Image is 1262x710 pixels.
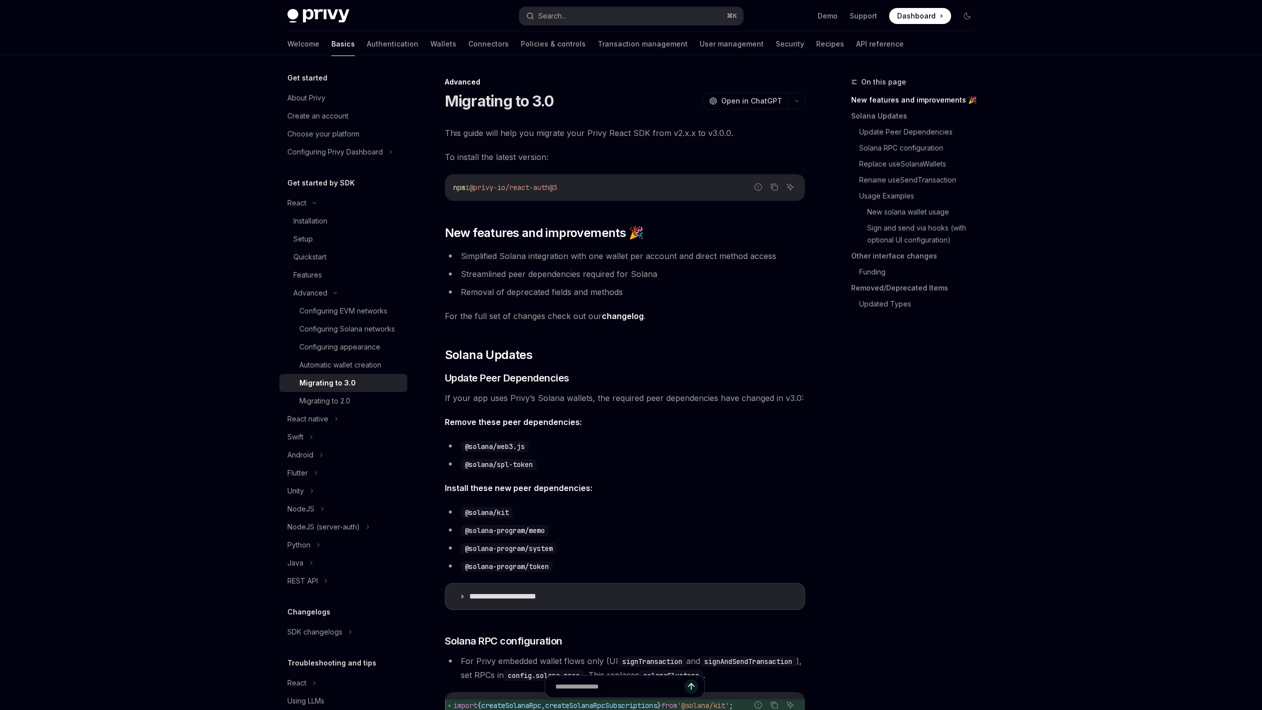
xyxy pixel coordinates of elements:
div: Android [287,449,313,461]
code: @solana/web3.js [461,441,529,452]
div: About Privy [287,92,325,104]
span: @privy-io/react-auth@3 [469,183,557,192]
a: changelog [602,311,644,321]
span: i [465,183,469,192]
a: Automatic wallet creation [279,356,407,374]
div: Quickstart [293,251,326,263]
a: Dashboard [889,8,951,24]
button: Open in ChatGPT [703,92,788,109]
div: Python [287,539,310,551]
a: Policies & controls [521,32,586,56]
div: Java [287,557,303,569]
div: Automatic wallet creation [299,359,381,371]
a: Demo [818,11,838,21]
div: Configuring Solana networks [299,323,395,335]
div: NodeJS [287,503,314,515]
a: User management [700,32,764,56]
a: Setup [279,230,407,248]
div: Advanced [293,287,327,299]
span: Update Peer Dependencies [445,371,569,385]
img: dark logo [287,9,349,23]
div: Search... [538,10,566,22]
a: Authentication [367,32,418,56]
div: Configuring EVM networks [299,305,387,317]
button: Search...⌘K [519,7,743,25]
li: For Privy embedded wallet flows only (UI and ), set RPCs in . This replaces . [445,654,805,682]
div: Setup [293,233,313,245]
button: Copy the contents from the code block [768,180,781,193]
a: API reference [856,32,904,56]
h1: Migrating to 3.0 [445,92,554,110]
a: Recipes [816,32,844,56]
span: This guide will help you migrate your Privy React SDK from v2.x.x to v3.0.0. [445,126,805,140]
a: Migrating to 3.0 [279,374,407,392]
a: Installation [279,212,407,230]
div: Unity [287,485,304,497]
code: @solana-program/memo [461,525,549,536]
button: Toggle dark mode [959,8,975,24]
a: Removed/Deprecated Items [851,280,983,296]
div: React [287,677,306,689]
a: Wallets [430,32,456,56]
div: Features [293,269,322,281]
div: Create an account [287,110,348,122]
h5: Troubleshooting and tips [287,657,376,669]
a: Security [776,32,804,56]
a: New features and improvements 🎉 [851,92,983,108]
span: If your app uses Privy’s Solana wallets, the required peer dependencies have changed in v3.0: [445,391,805,405]
div: Configuring appearance [299,341,380,353]
a: Features [279,266,407,284]
div: Using LLMs [287,695,324,707]
div: React native [287,413,328,425]
span: Solana Updates [445,347,533,363]
strong: Remove these peer dependencies: [445,417,582,427]
code: @solana/spl-token [461,459,537,470]
div: Configuring Privy Dashboard [287,146,383,158]
span: New features and improvements 🎉 [445,225,643,241]
div: Installation [293,215,327,227]
span: On this page [861,76,906,88]
div: Migrating to 3.0 [299,377,356,389]
span: Solana RPC configuration [445,634,562,648]
code: signAndSendTransaction [700,656,796,667]
div: Flutter [287,467,308,479]
a: Other interface changes [851,248,983,264]
h5: Get started [287,72,327,84]
li: Simplified Solana integration with one wallet per account and direct method access [445,249,805,263]
div: SDK changelogs [287,626,342,638]
a: New solana wallet usage [867,204,983,220]
span: Open in ChatGPT [721,96,782,106]
a: Quickstart [279,248,407,266]
a: Configuring Solana networks [279,320,407,338]
a: Replace useSolanaWallets [859,156,983,172]
a: Migrating to 2.0 [279,392,407,410]
code: @solana-program/system [461,543,557,554]
code: signTransaction [618,656,686,667]
span: Dashboard [897,11,936,21]
div: React [287,197,306,209]
a: Basics [331,32,355,56]
span: For the full set of changes check out our . [445,309,805,323]
a: Choose your platform [279,125,407,143]
a: Configuring appearance [279,338,407,356]
div: Swift [287,431,303,443]
div: NodeJS (server-auth) [287,521,360,533]
a: Sign and send via hooks (with optional UI configuration) [867,220,983,248]
h5: Get started by SDK [287,177,355,189]
li: Streamlined peer dependencies required for Solana [445,267,805,281]
a: Transaction management [598,32,688,56]
code: @solana/kit [461,507,513,518]
a: Usage Examples [859,188,983,204]
li: Removal of deprecated fields and methods [445,285,805,299]
button: Send message [684,679,698,693]
a: Solana RPC configuration [859,140,983,156]
code: config.solana.rpcs [504,670,584,681]
a: Create an account [279,107,407,125]
a: Using LLMs [279,692,407,710]
a: Update Peer Dependencies [859,124,983,140]
div: Choose your platform [287,128,359,140]
div: Advanced [445,77,805,87]
button: Report incorrect code [752,180,765,193]
strong: Install these new peer dependencies: [445,483,592,493]
a: Support [850,11,877,21]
